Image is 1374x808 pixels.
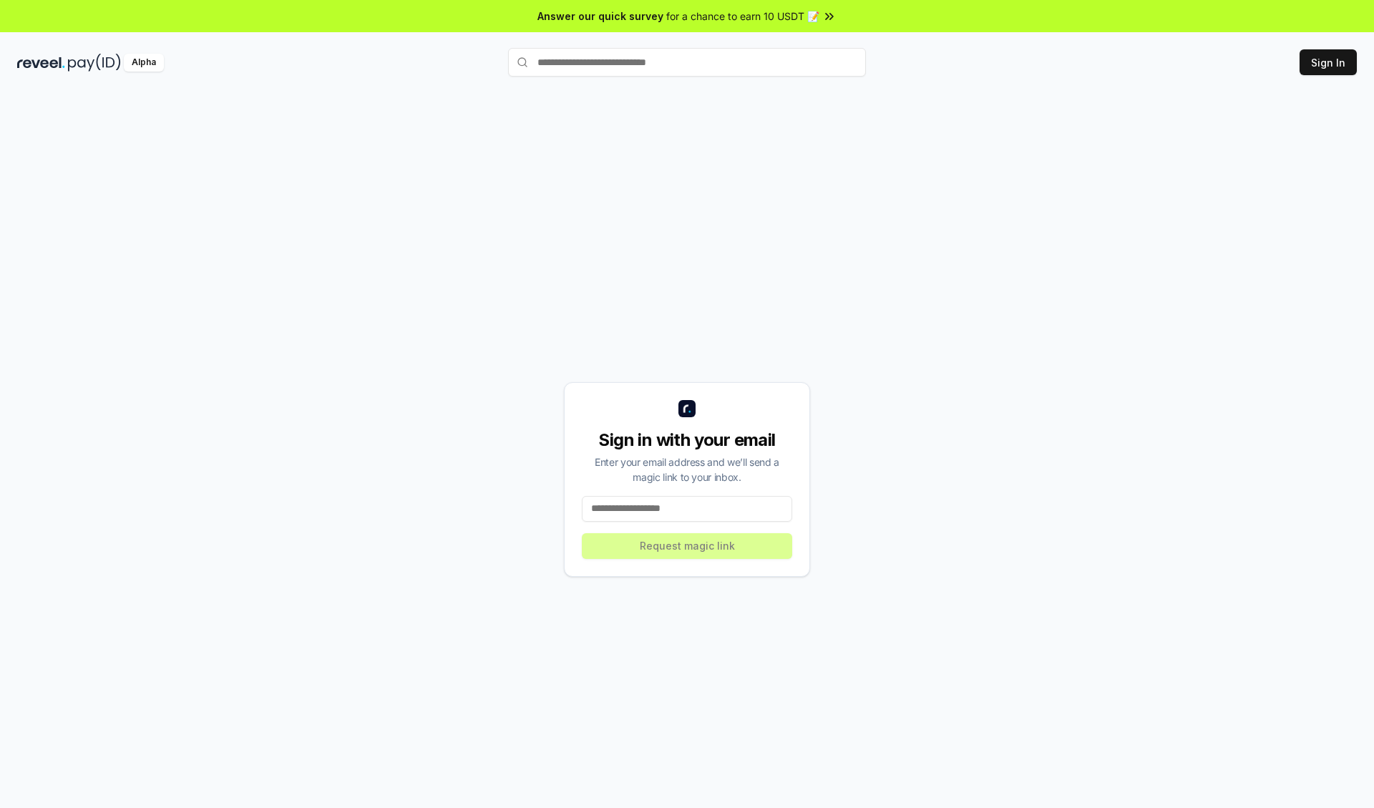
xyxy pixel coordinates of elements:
img: logo_small [678,400,696,417]
img: pay_id [68,54,121,72]
img: reveel_dark [17,54,65,72]
span: for a chance to earn 10 USDT 📝 [666,9,819,24]
span: Answer our quick survey [537,9,663,24]
button: Sign In [1300,49,1357,75]
div: Sign in with your email [582,429,792,452]
div: Alpha [124,54,164,72]
div: Enter your email address and we’ll send a magic link to your inbox. [582,454,792,485]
